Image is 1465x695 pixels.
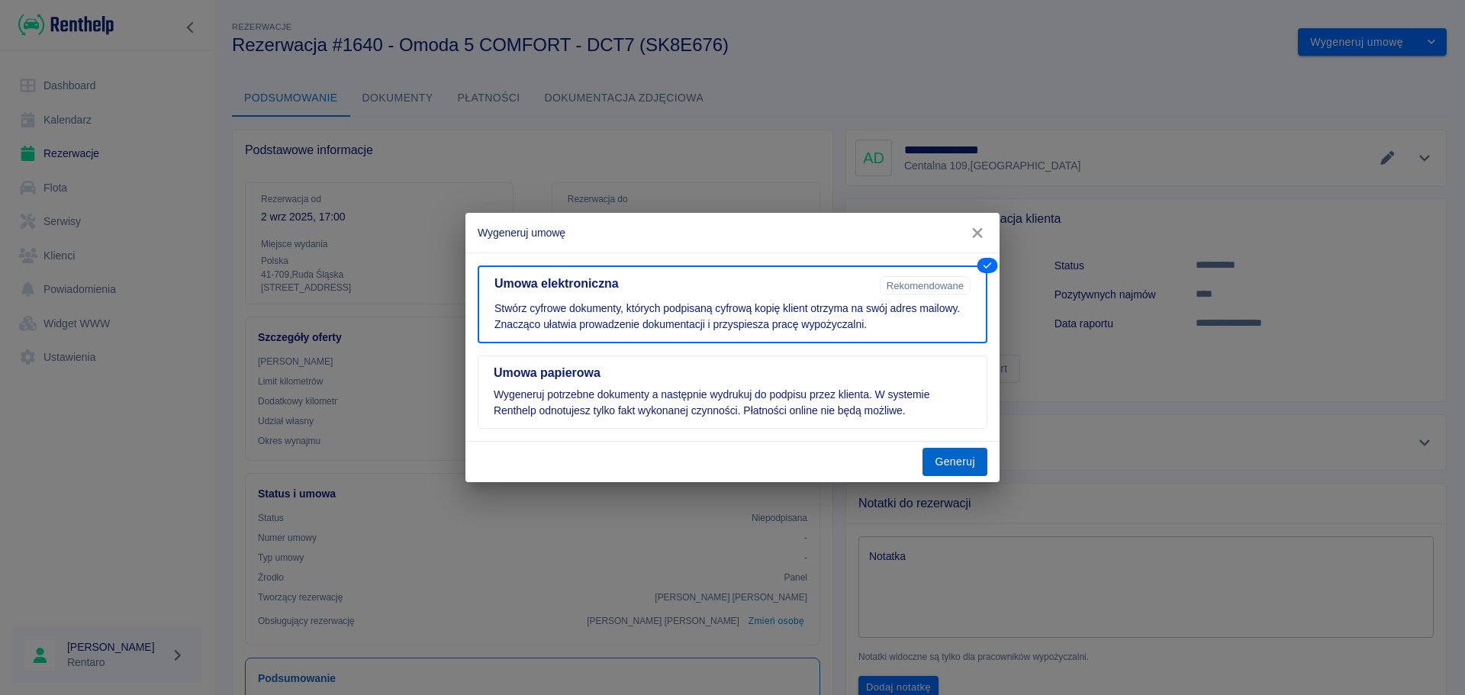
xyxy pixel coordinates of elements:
button: Umowa papierowaWygeneruj potrzebne dokumenty a następnie wydrukuj do podpisu przez klienta. W sys... [478,356,987,429]
h5: Umowa elektroniczna [494,276,874,291]
button: Generuj [922,448,987,476]
h2: Wygeneruj umowę [465,213,1000,253]
h5: Umowa papierowa [494,365,971,381]
button: Umowa elektronicznaRekomendowaneStwórz cyfrowe dokumenty, których podpisaną cyfrową kopię klient ... [478,265,987,343]
span: Rekomendowane [881,280,970,291]
p: Wygeneruj potrzebne dokumenty a następnie wydrukuj do podpisu przez klienta. W systemie Renthelp ... [494,387,971,419]
p: Stwórz cyfrowe dokumenty, których podpisaną cyfrową kopię klient otrzyma na swój adres mailowy. Z... [494,301,971,333]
